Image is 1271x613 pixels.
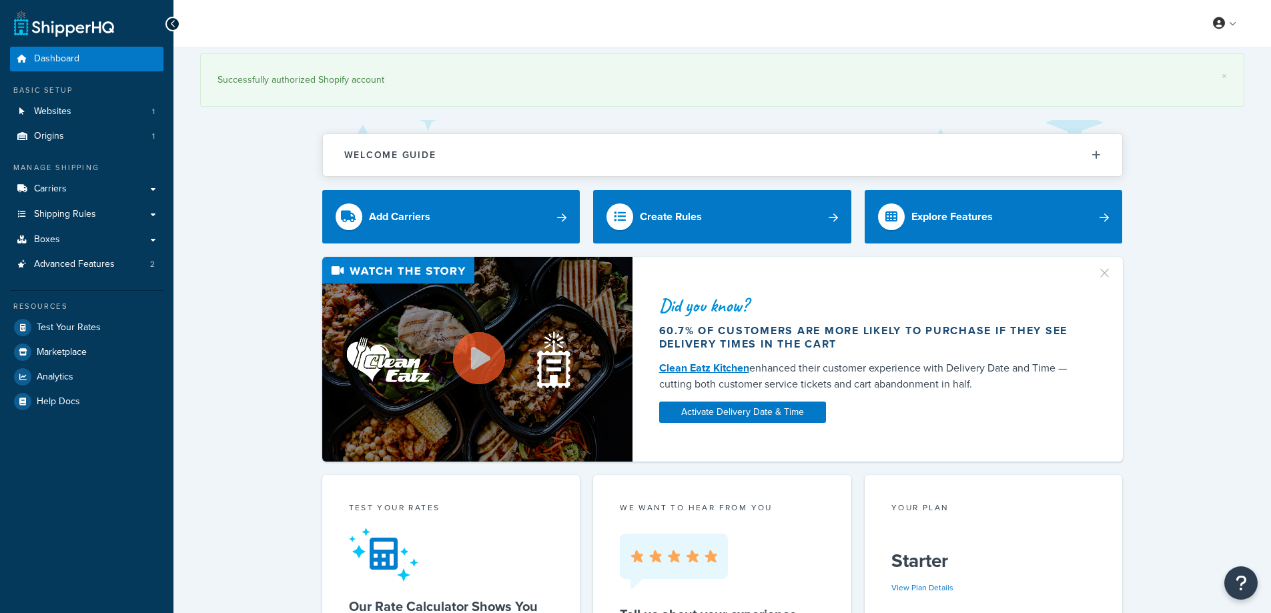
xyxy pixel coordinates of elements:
span: 1 [152,131,155,142]
a: Dashboard [10,47,163,71]
div: enhanced their customer experience with Delivery Date and Time — cutting both customer service ti... [659,360,1081,392]
a: Test Your Rates [10,316,163,340]
a: × [1222,71,1227,81]
span: Origins [34,131,64,142]
img: Video thumbnail [322,257,632,462]
span: Marketplace [37,347,87,358]
span: Analytics [37,372,73,383]
a: Origins1 [10,124,163,149]
a: Marketplace [10,340,163,364]
a: Explore Features [865,190,1123,243]
h5: Starter [891,550,1096,572]
span: Advanced Features [34,259,115,270]
span: Websites [34,106,71,117]
a: Add Carriers [322,190,580,243]
p: we want to hear from you [620,502,825,514]
span: 2 [150,259,155,270]
a: Analytics [10,365,163,389]
span: Dashboard [34,53,79,65]
h2: Welcome Guide [344,150,436,160]
a: Carriers [10,177,163,201]
div: Basic Setup [10,85,163,96]
div: Resources [10,301,163,312]
a: Shipping Rules [10,202,163,227]
div: Your Plan [891,502,1096,517]
a: Help Docs [10,390,163,414]
div: Add Carriers [369,207,430,226]
div: Explore Features [911,207,993,226]
span: Help Docs [37,396,80,408]
li: Advanced Features [10,252,163,277]
div: Test your rates [349,502,554,517]
span: 1 [152,106,155,117]
span: Shipping Rules [34,209,96,220]
a: Clean Eatz Kitchen [659,360,749,376]
button: Open Resource Center [1224,566,1258,600]
span: Test Your Rates [37,322,101,334]
li: Websites [10,99,163,124]
div: Did you know? [659,296,1081,315]
a: Create Rules [593,190,851,243]
a: View Plan Details [891,582,953,594]
div: Successfully authorized Shopify account [218,71,1227,89]
div: Create Rules [640,207,702,226]
button: Welcome Guide [323,134,1122,176]
div: 60.7% of customers are more likely to purchase if they see delivery times in the cart [659,324,1081,351]
a: Boxes [10,227,163,252]
a: Websites1 [10,99,163,124]
span: Boxes [34,234,60,245]
li: Origins [10,124,163,149]
a: Advanced Features2 [10,252,163,277]
span: Carriers [34,183,67,195]
a: Activate Delivery Date & Time [659,402,826,423]
div: Manage Shipping [10,162,163,173]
